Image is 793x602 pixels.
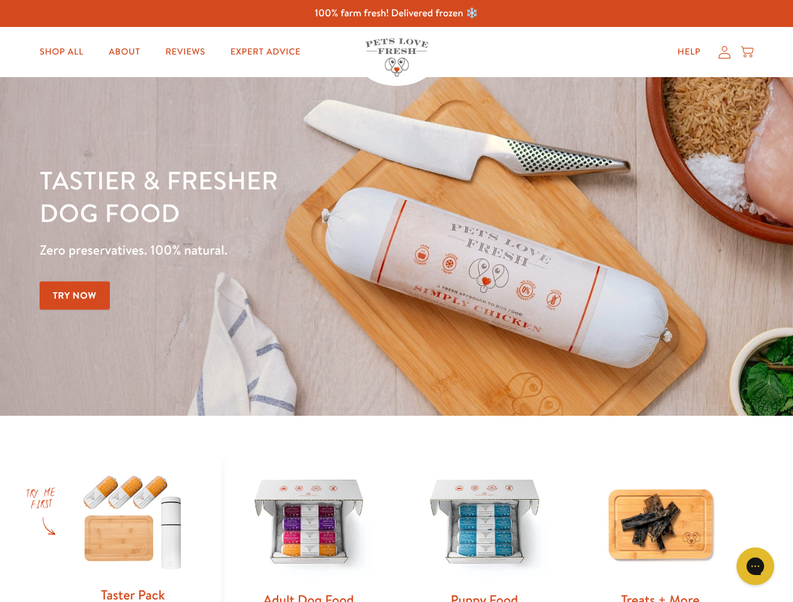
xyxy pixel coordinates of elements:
[365,38,428,77] img: Pets Love Fresh
[40,164,515,229] h1: Tastier & fresher dog food
[220,40,311,65] a: Expert Advice
[730,543,780,589] iframe: Gorgias live chat messenger
[40,239,515,261] p: Zero preservatives. 100% natural.
[30,40,94,65] a: Shop All
[40,282,110,310] a: Try Now
[667,40,711,65] a: Help
[155,40,215,65] a: Reviews
[99,40,150,65] a: About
